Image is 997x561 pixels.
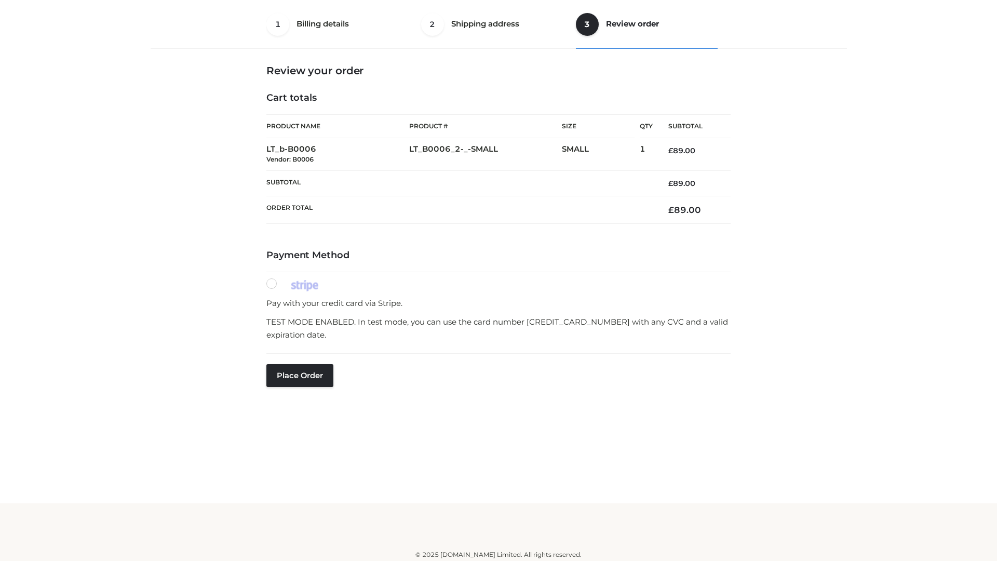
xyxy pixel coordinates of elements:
[266,364,333,387] button: Place order
[266,92,731,104] h4: Cart totals
[266,250,731,261] h4: Payment Method
[266,114,409,138] th: Product Name
[266,315,731,342] p: TEST MODE ENABLED. In test mode, you can use the card number [CREDIT_CARD_NUMBER] with any CVC an...
[266,170,653,196] th: Subtotal
[640,114,653,138] th: Qty
[562,115,635,138] th: Size
[266,155,314,163] small: Vendor: B0006
[266,64,731,77] h3: Review your order
[154,550,843,560] div: © 2025 [DOMAIN_NAME] Limited. All rights reserved.
[668,205,701,215] bdi: 89.00
[640,138,653,171] td: 1
[668,146,673,155] span: £
[409,114,562,138] th: Product #
[653,115,731,138] th: Subtotal
[668,179,673,188] span: £
[668,146,695,155] bdi: 89.00
[562,138,640,171] td: SMALL
[668,179,695,188] bdi: 89.00
[668,205,674,215] span: £
[266,138,409,171] td: LT_b-B0006
[266,297,731,310] p: Pay with your credit card via Stripe.
[409,138,562,171] td: LT_B0006_2-_-SMALL
[266,196,653,224] th: Order Total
